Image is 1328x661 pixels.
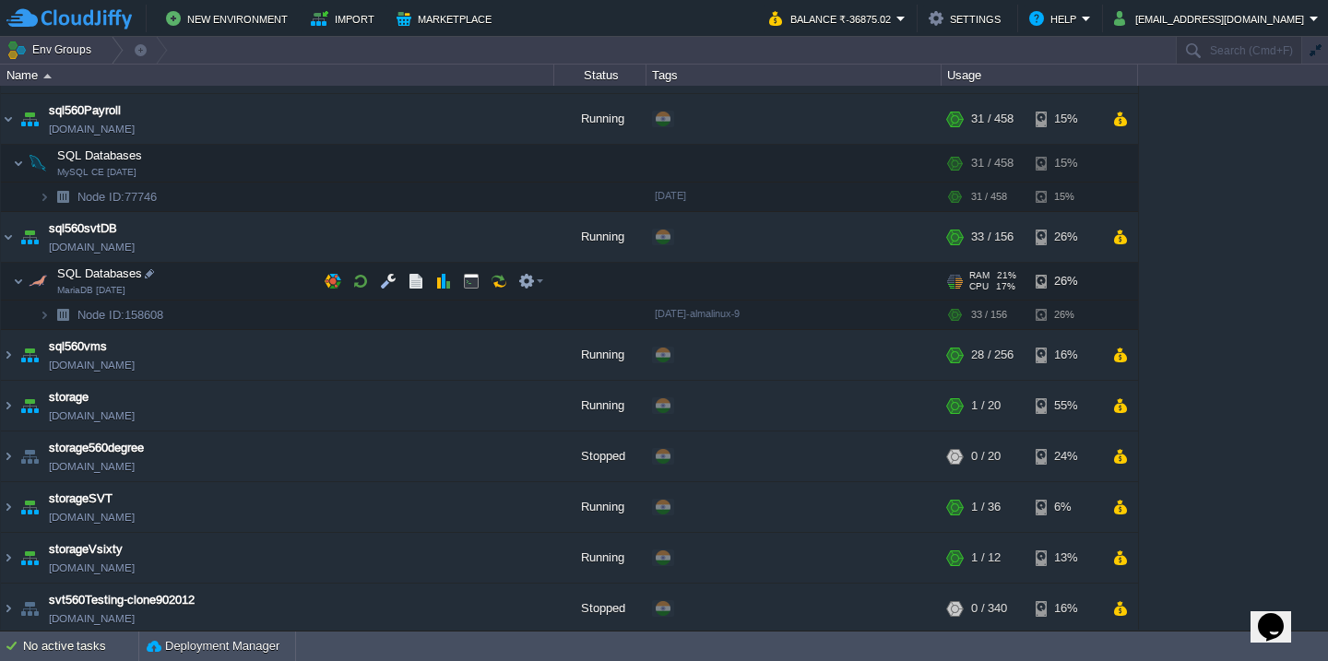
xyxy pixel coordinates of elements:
img: AMDAwAAAACH5BAEAAAAALAAAAAABAAEAAAICRAEAOw== [50,183,76,211]
a: storageVsixty [49,540,123,559]
div: 31 / 458 [971,94,1014,144]
div: 55% [1036,381,1096,431]
img: AMDAwAAAACH5BAEAAAAALAAAAAABAAEAAAICRAEAOw== [1,584,16,633]
span: storage560degree [49,439,144,457]
img: AMDAwAAAACH5BAEAAAAALAAAAAABAAEAAAICRAEAOw== [17,584,42,633]
div: 0 / 20 [971,431,1001,481]
img: AMDAwAAAACH5BAEAAAAALAAAAAABAAEAAAICRAEAOw== [25,145,51,182]
div: 16% [1036,584,1096,633]
span: RAM [969,270,990,281]
div: 31 / 458 [971,145,1014,182]
div: 31 / 458 [971,183,1007,211]
div: 0 / 340 [971,584,1007,633]
img: AMDAwAAAACH5BAEAAAAALAAAAAABAAEAAAICRAEAOw== [43,74,52,78]
img: AMDAwAAAACH5BAEAAAAALAAAAAABAAEAAAICRAEAOw== [17,330,42,380]
div: 24% [1036,431,1096,481]
button: Settings [929,7,1006,30]
span: [DATE]-almalinux-9 [655,308,740,319]
button: Marketplace [397,7,497,30]
img: AMDAwAAAACH5BAEAAAAALAAAAAABAAEAAAICRAEAOw== [1,381,16,431]
div: 15% [1036,94,1096,144]
img: AMDAwAAAACH5BAEAAAAALAAAAAABAAEAAAICRAEAOw== [1,94,16,144]
img: AMDAwAAAACH5BAEAAAAALAAAAAABAAEAAAICRAEAOw== [50,301,76,329]
img: AMDAwAAAACH5BAEAAAAALAAAAAABAAEAAAICRAEAOw== [17,431,42,481]
button: Env Groups [6,37,98,63]
div: Running [554,381,646,431]
a: storage [49,388,89,407]
a: SQL DatabasesMySQL CE [DATE] [55,148,145,162]
a: sql560Payroll [49,101,121,120]
span: [DOMAIN_NAME] [49,457,135,476]
div: Usage [943,65,1137,86]
img: AMDAwAAAACH5BAEAAAAALAAAAAABAAEAAAICRAEAOw== [39,183,50,211]
a: sql560svtDB [49,219,117,238]
div: 33 / 156 [971,301,1007,329]
button: Balance ₹-36875.02 [769,7,896,30]
img: AMDAwAAAACH5BAEAAAAALAAAAAABAAEAAAICRAEAOw== [39,301,50,329]
span: MariaDB [DATE] [57,285,125,296]
img: AMDAwAAAACH5BAEAAAAALAAAAAABAAEAAAICRAEAOw== [25,263,51,300]
a: storageSVT [49,490,113,508]
span: [DOMAIN_NAME] [49,356,135,374]
span: [DATE] [655,190,686,201]
div: 28 / 256 [971,330,1014,380]
span: [DOMAIN_NAME] [49,508,135,526]
div: Tags [647,65,941,86]
div: 26% [1036,301,1096,329]
div: Running [554,212,646,262]
img: AMDAwAAAACH5BAEAAAAALAAAAAABAAEAAAICRAEAOw== [17,533,42,583]
div: 13% [1036,533,1096,583]
div: Stopped [554,584,646,633]
div: Name [2,65,553,86]
a: svt560Testing-clone902012 [49,591,195,609]
span: [DOMAIN_NAME] [49,559,135,577]
button: Help [1029,7,1082,30]
div: Running [554,94,646,144]
img: AMDAwAAAACH5BAEAAAAALAAAAAABAAEAAAICRAEAOw== [17,212,42,262]
a: [DOMAIN_NAME] [49,609,135,628]
button: New Environment [166,7,293,30]
span: SQL Databases [55,148,145,163]
span: [DOMAIN_NAME] [49,238,135,256]
a: Node ID:77746 [76,189,160,205]
div: 6% [1036,482,1096,532]
img: AMDAwAAAACH5BAEAAAAALAAAAAABAAEAAAICRAEAOw== [17,482,42,532]
a: Node ID:158608 [76,307,166,323]
div: 26% [1036,212,1096,262]
img: AMDAwAAAACH5BAEAAAAALAAAAAABAAEAAAICRAEAOw== [17,381,42,431]
div: 15% [1036,183,1096,211]
div: Running [554,533,646,583]
a: SQL DatabasesMariaDB [DATE] [55,266,145,280]
img: AMDAwAAAACH5BAEAAAAALAAAAAABAAEAAAICRAEAOw== [1,533,16,583]
div: 33 / 156 [971,212,1014,262]
iframe: chat widget [1251,587,1310,643]
div: No active tasks [23,631,138,661]
img: AMDAwAAAACH5BAEAAAAALAAAAAABAAEAAAICRAEAOw== [1,431,16,481]
img: AMDAwAAAACH5BAEAAAAALAAAAAABAAEAAAICRAEAOw== [1,212,16,262]
div: 1 / 12 [971,533,1001,583]
span: 77746 [76,189,160,205]
div: 1 / 20 [971,381,1001,431]
span: Node ID: [77,190,125,204]
span: Node ID: [77,308,125,322]
a: sql560vms [49,337,107,356]
div: 1 / 36 [971,482,1001,532]
img: AMDAwAAAACH5BAEAAAAALAAAAAABAAEAAAICRAEAOw== [1,330,16,380]
div: Running [554,330,646,380]
img: CloudJiffy [6,7,132,30]
button: [EMAIL_ADDRESS][DOMAIN_NAME] [1114,7,1310,30]
div: Running [554,482,646,532]
span: [DOMAIN_NAME] [49,120,135,138]
span: 17% [996,281,1015,292]
div: Status [555,65,646,86]
div: 15% [1036,145,1096,182]
span: 21% [997,270,1016,281]
span: MySQL CE [DATE] [57,167,136,178]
